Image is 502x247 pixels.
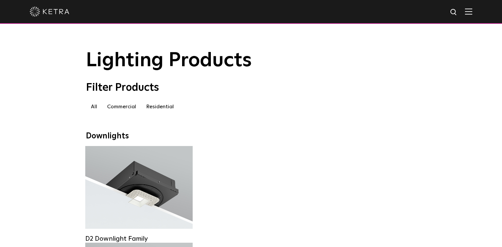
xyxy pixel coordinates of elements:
span: Lighting Products [86,51,252,71]
img: search icon [450,8,458,17]
img: ketra-logo-2019-white [30,7,69,17]
div: Downlights [86,131,416,141]
div: Filter Products [86,81,416,94]
img: Hamburger%20Nav.svg [465,8,472,15]
label: Residential [141,101,179,113]
label: All [86,101,102,113]
a: D2 Downlight Family Lumen Output:1200Colors:White / Black / Gloss Black / Silver / Bronze / Silve... [85,146,193,233]
label: Commercial [102,101,141,113]
div: D2 Downlight Family [85,235,193,243]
